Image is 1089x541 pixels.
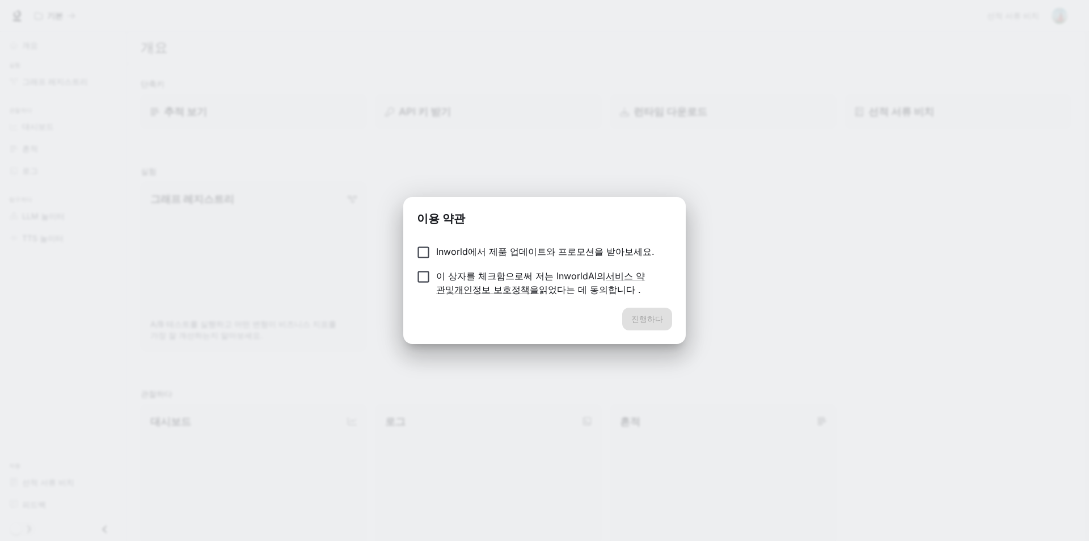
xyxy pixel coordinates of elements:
[417,212,465,225] font: 이용 약관
[436,270,606,282] font: 이 상자를 체크함으로써 저는 InworldAI의
[454,284,539,295] a: 개인정보 보호정책을
[445,284,454,295] font: 및
[436,246,655,257] font: Inworld에서 제품 업데이트와 프로모션을 받아보세요.
[539,284,641,295] font: 읽었다는 데 동의합니다 .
